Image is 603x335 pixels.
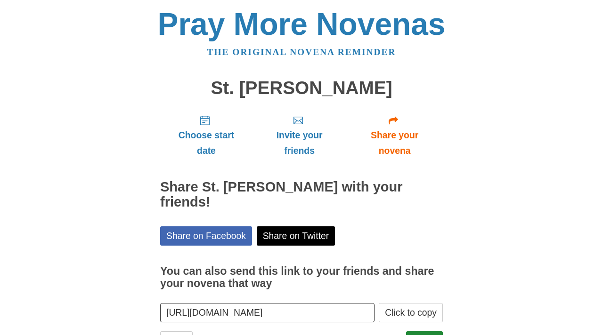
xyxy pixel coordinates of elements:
[160,265,443,289] h3: You can also send this link to your friends and share your novena that way
[160,226,252,246] a: Share on Facebook
[346,107,443,163] a: Share your novena
[160,78,443,98] h1: St. [PERSON_NAME]
[257,226,335,246] a: Share on Twitter
[207,47,396,57] a: The original novena reminder
[253,107,346,163] a: Invite your friends
[160,107,253,163] a: Choose start date
[356,128,433,159] span: Share your novena
[379,303,443,322] button: Click to copy
[170,128,243,159] span: Choose start date
[158,7,446,41] a: Pray More Novenas
[160,180,443,210] h2: Share St. [PERSON_NAME] with your friends!
[262,128,337,159] span: Invite your friends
